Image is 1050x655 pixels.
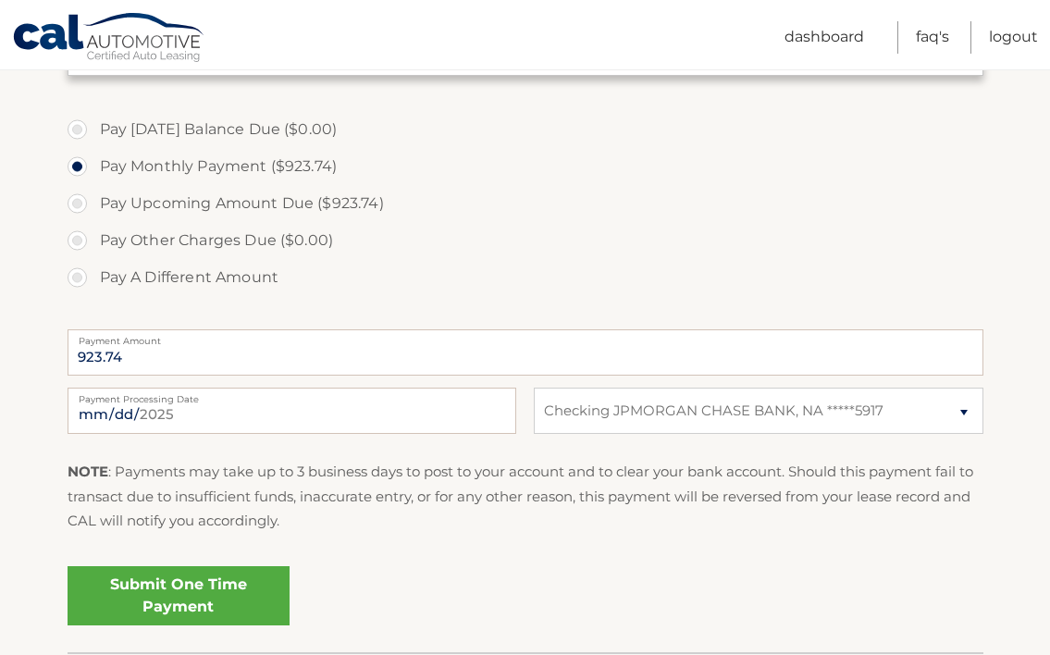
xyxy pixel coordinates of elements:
a: Logout [989,21,1038,54]
label: Pay [DATE] Balance Due ($0.00) [68,111,983,148]
strong: NOTE [68,463,108,480]
input: Payment Date [68,388,516,434]
label: Payment Amount [68,329,983,344]
label: Pay Other Charges Due ($0.00) [68,222,983,259]
label: Pay Monthly Payment ($923.74) [68,148,983,185]
a: FAQ's [916,21,949,54]
input: Payment Amount [68,329,983,376]
a: Submit One Time Payment [68,566,290,625]
a: Cal Automotive [12,12,206,66]
label: Payment Processing Date [68,388,516,402]
label: Pay A Different Amount [68,259,983,296]
p: : Payments may take up to 3 business days to post to your account and to clear your bank account.... [68,460,983,533]
a: Dashboard [784,21,864,54]
label: Pay Upcoming Amount Due ($923.74) [68,185,983,222]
